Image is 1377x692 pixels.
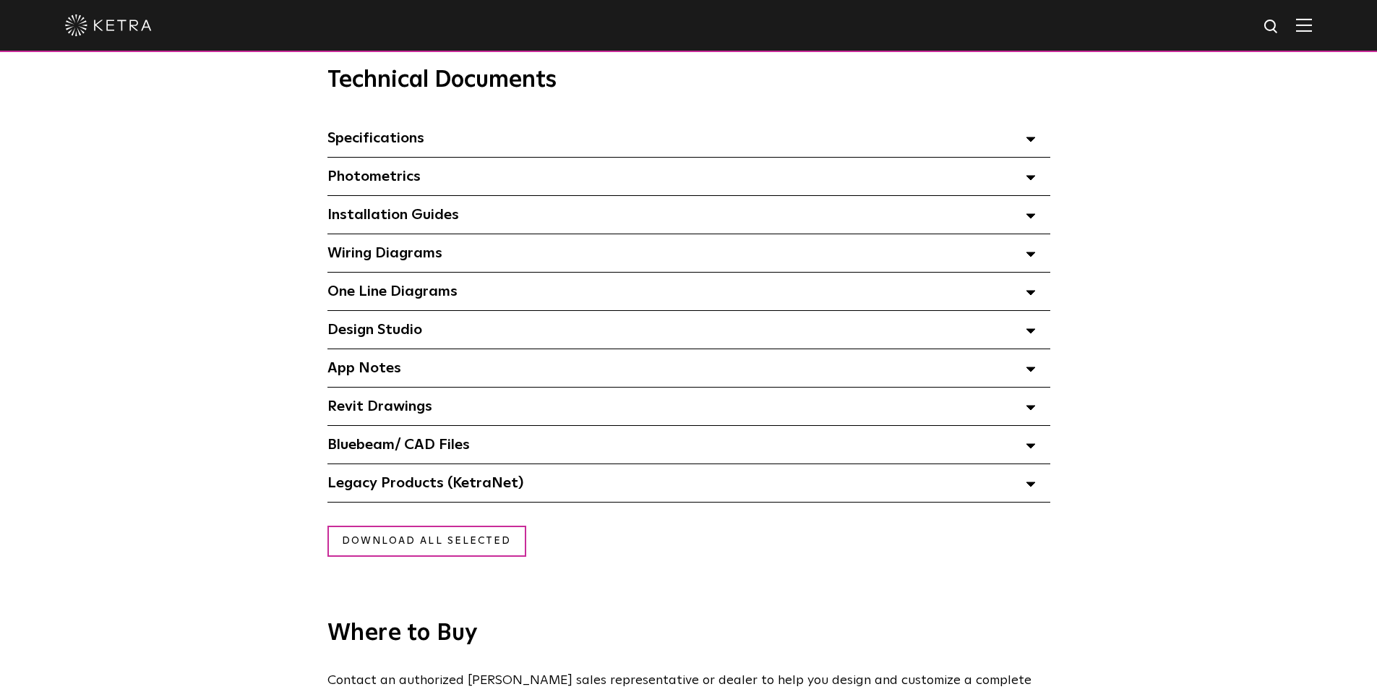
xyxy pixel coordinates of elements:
span: Design Studio [327,322,422,337]
img: search icon [1263,18,1281,36]
span: App Notes [327,361,401,375]
span: Specifications [327,131,424,145]
span: Bluebeam/ CAD Files [327,437,470,452]
span: Photometrics [327,169,421,184]
span: One Line Diagrams [327,284,458,299]
h3: Where to Buy [327,622,1050,645]
img: ketra-logo-2019-white [65,14,152,36]
span: Wiring Diagrams [327,246,442,260]
a: Download all selected [327,526,526,557]
span: Revit Drawings [327,399,432,414]
span: Installation Guides [327,208,459,222]
span: Legacy Products (KetraNet) [327,476,523,490]
h3: Technical Documents [327,67,1050,94]
img: Hamburger%20Nav.svg [1296,18,1312,32]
